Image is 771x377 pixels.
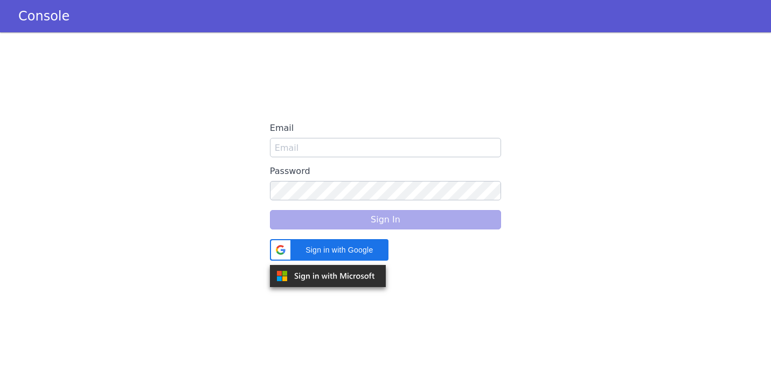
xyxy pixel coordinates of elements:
[5,9,82,24] a: Console
[270,162,501,181] label: Password
[270,138,501,157] input: Email
[297,245,382,256] span: Sign in with Google
[270,265,386,287] img: azure.svg
[270,118,501,138] label: Email
[270,239,388,261] div: Sign in with Google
